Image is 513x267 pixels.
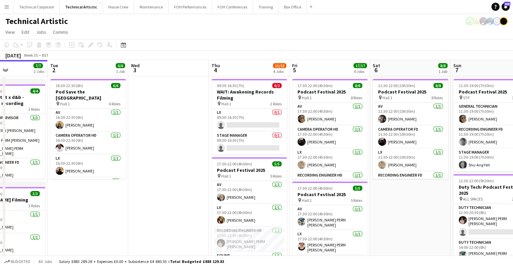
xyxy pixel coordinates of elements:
app-user-avatar: Liveforce Admin [466,17,474,25]
button: Budgeted [3,258,31,265]
app-user-avatar: Zubair PERM Dhalla [486,17,494,25]
span: 405 [504,2,510,6]
span: Total Budgeted £888 129.83 [170,259,224,264]
div: Salary £883 289.28 + Expenses £0.00 + Subsistence £4 840.55 = [59,259,224,264]
span: All jobs [37,259,53,264]
button: Box Office [279,0,307,14]
div: [DATE] [5,52,21,59]
a: 405 [502,3,510,11]
app-user-avatar: Zubair PERM Dhalla [479,17,487,25]
h1: Technical Artistic [5,16,68,26]
span: View [5,29,15,35]
app-user-avatar: Gabrielle Barr [500,17,508,25]
span: Jobs [36,29,46,35]
a: View [3,28,18,36]
button: Training [253,0,279,14]
button: FOH Performances [169,0,212,14]
app-user-avatar: Nathan PERM Birdsall [493,17,501,25]
a: Edit [19,28,32,36]
div: BST [42,53,49,58]
a: Jobs [33,28,49,36]
span: Comms [53,29,68,35]
span: Week 35 [22,53,39,58]
button: Technical Artistic [60,0,103,14]
a: Comms [50,28,71,36]
span: Edit [22,29,29,35]
app-user-avatar: Liveforce Admin [473,17,481,25]
span: Budgeted [11,259,30,264]
button: Maintenance [134,0,169,14]
button: FOH Conferences [212,0,253,14]
button: House Crew [103,0,134,14]
button: Technical Corporate [14,0,60,14]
